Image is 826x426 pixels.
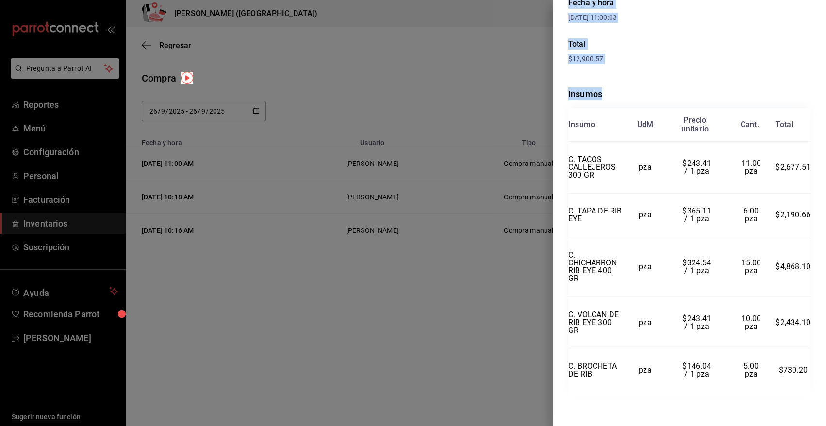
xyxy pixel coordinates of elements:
[637,120,654,129] div: UdM
[568,120,595,129] div: Insumo
[682,314,713,331] span: $243.41 / 1 pza
[181,72,193,84] img: Tooltip marker
[741,314,763,331] span: 10.00 pza
[568,348,623,392] td: C. BROCHETA DE RIB
[568,13,690,23] div: [DATE] 11:00:03
[682,159,713,176] span: $243.41 / 1 pza
[682,361,713,378] span: $146.04 / 1 pza
[776,262,810,271] span: $4,868.10
[623,348,667,392] td: pza
[776,210,810,219] span: $2,190.66
[741,159,763,176] span: 11.00 pza
[681,116,709,133] div: Precio unitario
[776,120,793,129] div: Total
[568,55,603,63] span: $12,900.57
[682,258,713,275] span: $324.54 / 1 pza
[682,206,713,223] span: $365.11 / 1 pza
[568,193,623,237] td: C. TAPA DE RIB EYE
[623,142,667,194] td: pza
[741,258,763,275] span: 15.00 pza
[568,142,623,194] td: C. TACOS CALLEJEROS 300 GR
[779,365,808,375] span: $730.20
[743,206,761,223] span: 6.00 pza
[568,296,623,348] td: C. VOLCAN DE RIB EYE 300 GR
[623,296,667,348] td: pza
[741,120,759,129] div: Cant.
[743,361,761,378] span: 5.00 pza
[623,237,667,297] td: pza
[568,237,623,297] td: C. CHICHARRON RIB EYE 400 GR
[568,87,810,100] div: Insumos
[623,193,667,237] td: pza
[568,38,810,50] div: Total
[776,163,810,172] span: $2,677.51
[776,318,810,327] span: $2,434.10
